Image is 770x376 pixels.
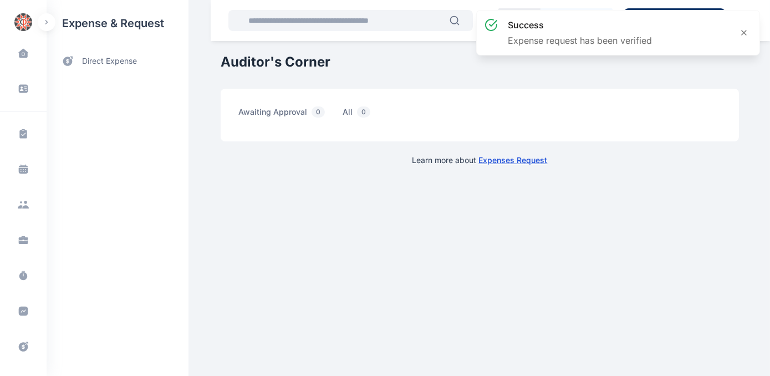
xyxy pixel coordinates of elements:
span: direct expense [82,55,137,67]
a: all0 [343,106,388,124]
a: awaiting approval0 [238,106,343,124]
h3: success [508,18,652,32]
h1: Auditor's Corner [221,53,739,71]
a: direct expense [47,47,188,76]
span: all [343,106,375,124]
p: Expense request has been verified [508,34,652,47]
p: Learn more about [412,155,548,166]
span: 0 [312,106,325,118]
span: 0 [357,106,370,118]
span: awaiting approval [238,106,329,124]
a: Expenses Request [479,155,548,165]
